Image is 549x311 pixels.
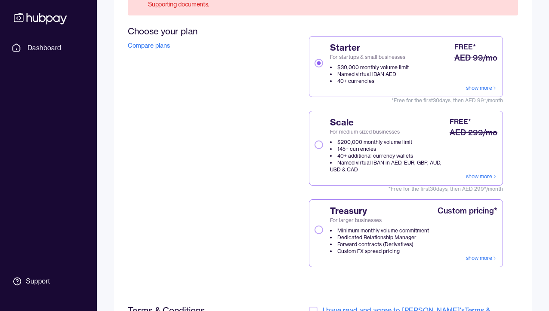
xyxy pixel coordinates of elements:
span: For startups & small businesses [330,54,409,61]
span: Scale [330,116,448,128]
span: For larger businesses [330,217,429,224]
span: Dashboard [28,43,62,53]
li: Named virtual IBAN AED [330,71,409,78]
li: Named virtual IBAN in AED, EUR, GBP, AUD, USD & CAD [330,159,448,173]
a: show more [466,85,497,91]
span: *Free for the first 30 days, then AED 99*/month [309,97,503,104]
li: $30,000 monthly volume limit [330,64,409,71]
div: FREE* [454,42,476,52]
span: Treasury [330,205,429,217]
div: AED 99/mo [454,52,497,64]
a: Compare plans [128,42,170,49]
button: TreasuryFor larger businessesMinimum monthly volume commitmentDedicated Relationship ManagerForwa... [315,226,323,234]
div: FREE* [450,116,471,127]
span: For medium sized businesses [330,128,448,135]
a: Dashboard [9,40,88,55]
a: Support [9,272,88,290]
button: ScaleFor medium sized businesses$200,000 monthly volume limit145+ currencies40+ additional curren... [315,140,323,149]
span: Starter [330,42,409,54]
li: Minimum monthly volume commitment [330,227,429,234]
a: show more [466,255,497,262]
li: Forward contracts (Derivatives) [330,241,429,248]
a: show more [466,173,497,180]
h2: Choose your plan [128,26,257,37]
li: 40+ currencies [330,78,409,85]
li: $200,000 monthly volume limit [330,139,448,146]
li: Custom FX spread pricing [330,248,429,255]
li: 145+ currencies [330,146,448,152]
div: Custom pricing* [438,205,497,217]
button: StarterFor startups & small businesses$30,000 monthly volume limitNamed virtual IBAN AED40+ curre... [315,59,323,67]
li: Dedicated Relationship Manager [330,234,429,241]
li: 40+ additional currency wallets [330,152,448,159]
span: *Free for the first 30 days, then AED 299*/month [309,186,503,192]
div: Support [26,277,50,286]
div: AED 299/mo [450,127,497,139]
